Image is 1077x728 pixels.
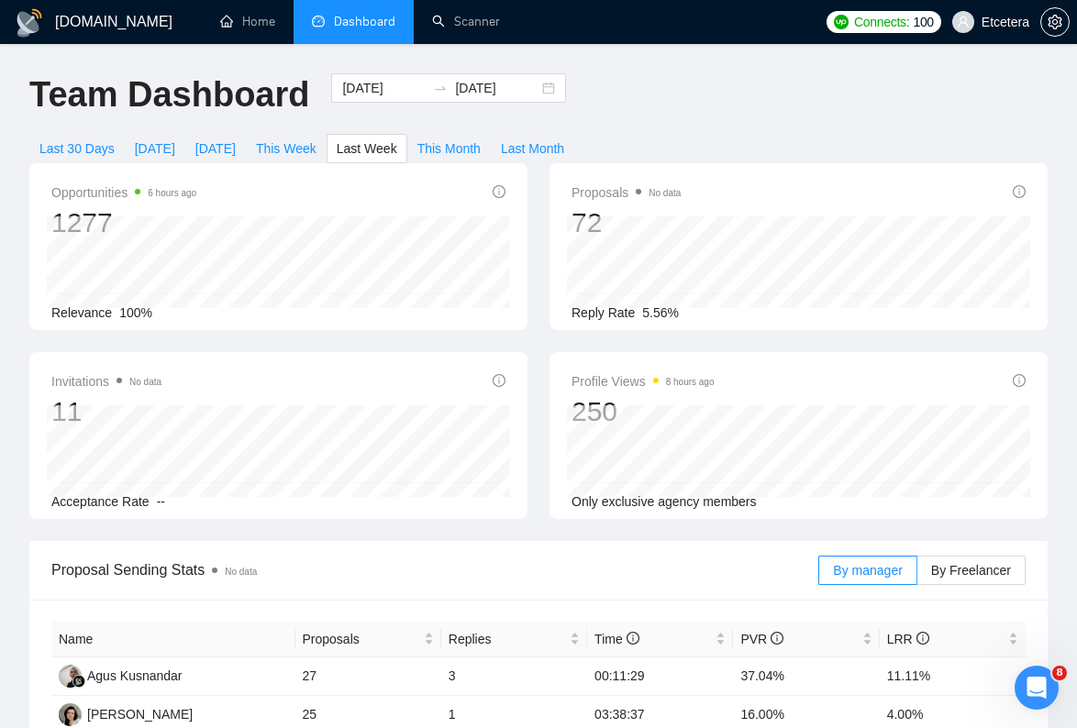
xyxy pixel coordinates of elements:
button: Last 30 Days [29,134,125,163]
span: info-circle [771,632,783,645]
span: info-circle [493,185,505,198]
td: 27 [295,657,441,696]
a: setting [1040,15,1070,29]
span: [DATE] [195,138,236,159]
span: Dashboard [334,14,395,29]
th: Proposals [295,622,441,657]
span: info-circle [1013,185,1026,198]
span: Acceptance Rate [51,494,150,509]
span: Invitations [51,370,161,392]
span: PVR [740,632,783,646]
div: 250 [572,394,715,429]
span: info-circle [1013,374,1026,387]
span: No data [649,188,681,198]
span: Time [594,632,638,646]
span: This Week [256,138,316,159]
span: Reply Rate [572,305,635,320]
div: 11 [51,394,161,429]
span: Proposal Sending Stats [51,558,818,581]
img: logo [15,8,44,38]
img: TT [59,703,82,726]
a: homeHome [220,14,275,29]
span: Last Month [501,138,564,159]
span: Profile Views [572,370,715,392]
span: Opportunities [51,182,196,204]
h1: Team Dashboard [29,73,309,116]
span: info-circle [493,374,505,387]
span: to [433,81,448,95]
img: upwork-logo.png [834,15,849,29]
span: swap-right [433,81,448,95]
a: searchScanner [432,14,500,29]
a: AKAgus Kusnandar [59,667,183,682]
th: Replies [441,622,587,657]
span: info-circle [627,632,639,645]
time: 6 hours ago [148,188,196,198]
time: 8 hours ago [666,377,715,387]
span: setting [1041,15,1069,29]
button: This Week [246,134,327,163]
span: dashboard [312,15,325,28]
span: Replies [449,629,566,649]
input: Start date [342,78,426,98]
img: gigradar-bm.png [72,675,85,688]
iframe: Intercom live chat [1015,666,1059,710]
span: 5.56% [642,305,679,320]
span: By Freelancer [931,563,1011,578]
div: 72 [572,205,681,240]
span: 8 [1052,666,1067,680]
span: No data [225,567,257,577]
span: Proposals [303,629,420,649]
span: Only exclusive agency members [572,494,757,509]
td: 37.04% [733,657,879,696]
input: End date [455,78,538,98]
span: Proposals [572,182,681,204]
th: Name [51,622,295,657]
a: TT[PERSON_NAME] [59,706,193,721]
span: Connects: [854,12,909,32]
button: This Month [407,134,491,163]
span: 100% [119,305,152,320]
span: [DATE] [135,138,175,159]
td: 00:11:29 [587,657,733,696]
span: user [957,16,970,28]
span: LRR [887,632,929,646]
button: Last Month [491,134,574,163]
span: No data [129,377,161,387]
span: info-circle [916,632,929,645]
span: This Month [417,138,481,159]
button: Last Week [327,134,407,163]
span: Last 30 Days [39,138,115,159]
div: Agus Kusnandar [87,666,183,686]
div: 1277 [51,205,196,240]
button: [DATE] [185,134,246,163]
td: 11.11% [880,657,1026,696]
span: Relevance [51,305,112,320]
img: AK [59,665,82,688]
span: By manager [833,563,902,578]
span: 100 [913,12,933,32]
button: setting [1040,7,1070,37]
span: Last Week [337,138,397,159]
td: 3 [441,657,587,696]
div: [PERSON_NAME] [87,704,193,724]
span: -- [157,494,165,509]
button: [DATE] [125,134,185,163]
